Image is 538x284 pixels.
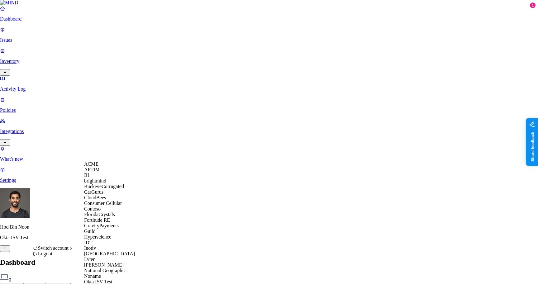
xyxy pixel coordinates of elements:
span: National Geographic [84,268,126,273]
span: Lyten [84,257,95,262]
span: Noname [84,273,101,279]
span: FloridaCrystals [84,212,115,217]
span: IDT [84,240,93,245]
span: [PERSON_NAME] [84,262,124,267]
span: APTIM [84,167,100,172]
span: Hyperscience [84,234,111,239]
span: Guild [84,229,95,234]
span: CarGurus [84,189,103,195]
span: Inotiv [84,245,96,251]
span: BI [84,173,89,178]
span: Switch account [38,245,69,251]
span: brightmind [84,178,106,183]
span: GravityPayments [84,223,119,228]
span: [GEOGRAPHIC_DATA] [84,251,135,256]
div: Logout [33,251,74,257]
span: ACME [84,161,98,167]
span: Contoso [84,206,101,211]
span: BuckeyeCorrugated [84,184,124,189]
span: CloudBees [84,195,106,200]
span: Fortitude RE [84,217,110,223]
span: Consumer Cellular [84,201,122,206]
